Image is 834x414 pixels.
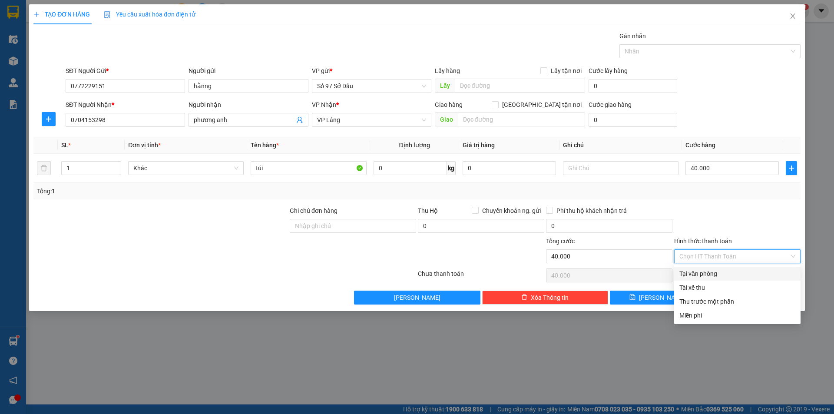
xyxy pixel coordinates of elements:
[66,100,185,109] div: SĐT Người Nhận
[679,269,795,278] div: Tại văn phòng
[786,161,797,175] button: plus
[66,66,185,76] div: SĐT Người Gửi
[559,137,682,154] th: Ghi chú
[463,142,495,149] span: Giá trị hàng
[354,291,480,305] button: [PERSON_NAME]
[312,66,431,76] div: VP gửi
[639,293,685,302] span: [PERSON_NAME]
[447,161,456,175] span: kg
[61,142,68,149] span: SL
[133,162,238,175] span: Khác
[463,161,556,175] input: 0
[296,116,303,123] span: user-add
[42,116,55,123] span: plus
[531,293,569,302] span: Xóa Thông tin
[251,161,366,175] input: VD: Bàn, Ghế
[563,161,678,175] input: Ghi Chú
[786,165,797,172] span: plus
[104,11,195,18] span: Yêu cầu xuất hóa đơn điện tử
[679,297,795,306] div: Thu trước một phần
[42,112,56,126] button: plus
[619,33,646,40] label: Gán nhãn
[629,294,635,301] span: save
[674,238,732,245] label: Hình thức thanh toán
[679,311,795,320] div: Miễn phí
[547,66,585,76] span: Lấy tận nơi
[312,101,336,108] span: VP Nhận
[417,269,545,284] div: Chưa thanh toán
[589,79,677,93] input: Cước lấy hàng
[435,113,458,126] span: Giao
[435,79,455,93] span: Lấy
[589,113,677,127] input: Cước giao hàng
[128,142,161,149] span: Đơn vị tính
[546,238,575,245] span: Tổng cước
[317,113,426,126] span: VP Láng
[418,207,438,214] span: Thu Hộ
[317,79,426,93] span: Số 97 Sở Dầu
[104,11,111,18] img: icon
[399,142,430,149] span: Định lượng
[781,4,805,29] button: Close
[37,161,51,175] button: delete
[251,142,279,149] span: Tên hàng
[679,283,795,292] div: Tài xế thu
[290,219,416,233] input: Ghi chú đơn hàng
[482,291,609,305] button: deleteXóa Thông tin
[33,11,40,17] span: plus
[499,100,585,109] span: [GEOGRAPHIC_DATA] tận nơi
[479,206,544,215] span: Chuyển khoản ng. gửi
[394,293,440,302] span: [PERSON_NAME]
[435,101,463,108] span: Giao hàng
[789,13,796,20] span: close
[37,186,322,196] div: Tổng: 1
[435,67,460,74] span: Lấy hàng
[685,142,715,149] span: Cước hàng
[589,101,632,108] label: Cước giao hàng
[33,11,90,18] span: TẠO ĐƠN HÀNG
[553,206,630,215] span: Phí thu hộ khách nhận trả
[455,79,585,93] input: Dọc đường
[521,294,527,301] span: delete
[189,66,308,76] div: Người gửi
[290,207,338,214] label: Ghi chú đơn hàng
[589,67,628,74] label: Cước lấy hàng
[610,291,704,305] button: save[PERSON_NAME]
[189,100,308,109] div: Người nhận
[458,113,585,126] input: Dọc đường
